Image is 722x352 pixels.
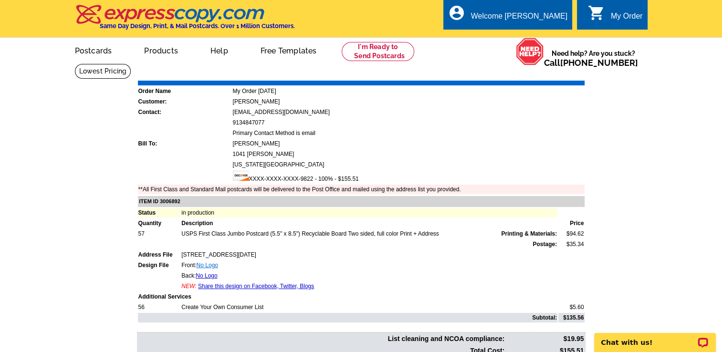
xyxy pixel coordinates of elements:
i: account_circle [448,4,465,21]
a: Help [195,39,243,61]
td: [STREET_ADDRESS][DATE] [181,250,557,259]
td: Back: [181,271,557,280]
strong: Postage: [533,241,557,248]
a: [PHONE_NUMBER] [560,58,638,68]
td: USPS First Class Jumbo Postcard (5.5" x 8.5") Recyclable Board Two sided, full color Print + Address [181,229,557,238]
div: Welcome [PERSON_NAME] [471,12,567,25]
a: Free Templates [245,39,332,61]
td: [EMAIL_ADDRESS][DOMAIN_NAME] [232,107,585,117]
td: $5.60 [558,302,584,312]
td: Contact: [138,107,231,117]
td: List cleaning and NCOA compliance: [138,333,505,344]
td: Quantity [138,218,180,228]
td: [US_STATE][GEOGRAPHIC_DATA] [232,160,585,169]
td: 57 [138,229,180,238]
td: Customer: [138,97,231,106]
td: Address File [138,250,180,259]
td: **All First Class and Standard Mail postcards will be delivered to the Post Office and mailed usi... [138,185,585,194]
td: Subtotal: [138,313,558,322]
a: Share this design on Facebook, Twitter, Blogs [198,283,314,290]
a: shopping_cart My Order [588,10,643,22]
span: NEW: [181,283,196,290]
h4: Same Day Design, Print, & Mail Postcards. Over 1 Million Customers. [100,22,295,30]
div: My Order [611,12,643,25]
img: disc.gif [233,171,249,181]
span: Need help? Are you stuck? [544,49,643,68]
td: $35.34 [558,239,584,249]
td: Primary Contact Method is email [232,128,585,138]
td: Create Your Own Consumer List [181,302,557,312]
td: $94.62 [558,229,584,238]
td: 56 [138,302,180,312]
img: help [516,38,544,65]
td: Description [181,218,557,228]
td: Order Name [138,86,231,96]
td: Design File [138,260,180,270]
td: My Order [DATE] [232,86,585,96]
a: Same Day Design, Print, & Mail Postcards. Over 1 Million Customers. [75,11,295,30]
td: 9134847077 [232,118,585,127]
a: No Logo [197,262,218,269]
a: No Logo [196,272,217,279]
td: in production [181,208,557,217]
td: Status [138,208,180,217]
span: Printing & Materials: [501,229,557,238]
td: ITEM ID 3006892 [138,196,585,207]
td: Bill To: [138,139,231,148]
td: [PERSON_NAME] [232,97,585,106]
td: Front: [181,260,557,270]
td: [PERSON_NAME] [232,139,585,148]
a: Products [129,39,193,61]
td: $135.56 [558,313,584,322]
td: Additional Services [138,292,585,301]
td: 1041 [PERSON_NAME] [232,149,585,159]
a: Postcards [60,39,127,61]
td: XXXX-XXXX-XXXX-9822 - 100% - $155.51 [232,170,585,184]
td: $19.95 [506,333,584,344]
td: Price [558,218,584,228]
span: Call [544,58,638,68]
iframe: LiveChat chat widget [588,322,722,352]
i: shopping_cart [588,4,605,21]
